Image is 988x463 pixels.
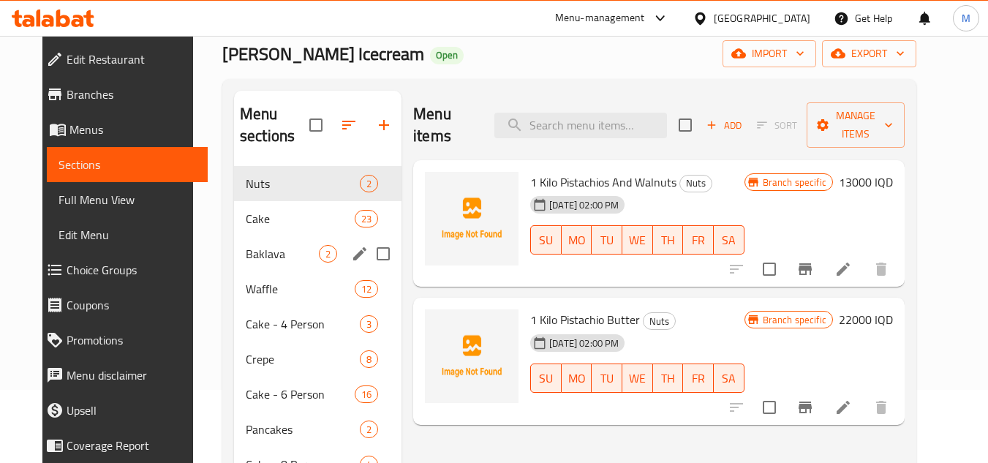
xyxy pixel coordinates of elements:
span: FR [689,230,708,251]
a: Menus [34,112,208,147]
span: Select section [670,110,701,140]
img: 1 Kilo Pistachio Butter [425,309,518,403]
a: Edit Restaurant [34,42,208,77]
button: Branch-specific-item [788,252,823,287]
span: MO [567,368,587,389]
a: Upsell [34,393,208,428]
div: items [360,315,378,333]
button: TU [592,364,622,393]
span: export [834,45,905,63]
div: items [360,350,378,368]
span: 1 Kilo Pistachios And Walnuts [530,171,676,193]
span: Menus [69,121,196,138]
span: [DATE] 02:00 PM [543,336,625,350]
div: Nuts [246,175,360,192]
a: Edit menu item [834,260,852,278]
span: Select to update [754,254,785,285]
span: Menu disclaimer [67,366,196,384]
button: FR [683,225,714,255]
span: Add [704,117,744,134]
button: SA [714,225,744,255]
span: TH [659,230,678,251]
span: 2 [361,423,377,437]
span: Edit Restaurant [67,50,196,68]
button: TH [653,225,684,255]
span: SU [537,368,556,389]
span: 8 [361,353,377,366]
div: Baklava2edit [234,236,401,271]
input: search [494,113,667,138]
span: 2 [320,247,336,261]
span: 2 [361,177,377,191]
span: Promotions [67,331,196,349]
a: Coupons [34,287,208,323]
div: Pancakes2 [234,412,401,447]
div: Cake - 6 Person16 [234,377,401,412]
div: items [319,245,337,263]
a: Branches [34,77,208,112]
button: SU [530,364,562,393]
div: Cake - 4 Person [246,315,360,333]
a: Choice Groups [34,252,208,287]
span: Add item [701,114,747,137]
div: Waffle12 [234,271,401,306]
a: Coverage Report [34,428,208,463]
span: MO [567,230,587,251]
span: Cake [246,210,355,227]
span: Nuts [644,313,675,330]
span: Branch specific [757,176,832,189]
span: 1 Kilo Pistachio Butter [530,309,640,331]
button: MO [562,225,592,255]
div: Nuts2 [234,166,401,201]
span: FR [689,368,708,389]
a: Edit Menu [47,217,208,252]
span: Branches [67,86,196,103]
span: 23 [355,212,377,226]
div: items [355,210,378,227]
div: items [360,175,378,192]
span: Branch specific [757,313,832,327]
div: items [355,385,378,403]
span: SA [720,368,739,389]
span: Crepe [246,350,360,368]
div: Waffle [246,280,355,298]
span: Sections [59,156,196,173]
button: import [723,40,816,67]
span: Upsell [67,402,196,419]
button: Branch-specific-item [788,390,823,425]
span: [PERSON_NAME] Icecream [222,37,424,70]
div: Pancakes [246,421,360,438]
div: Nuts [643,312,676,330]
span: TU [597,230,616,251]
h6: 22000 IQD [839,309,893,330]
span: WE [628,230,647,251]
div: items [355,280,378,298]
div: Menu-management [555,10,645,27]
span: Choice Groups [67,261,196,279]
a: Edit menu item [834,399,852,416]
div: Cake - 4 Person3 [234,306,401,342]
button: FR [683,364,714,393]
button: SA [714,364,744,393]
span: SU [537,230,556,251]
span: Select all sections [301,110,331,140]
span: Full Menu View [59,191,196,208]
button: Add [701,114,747,137]
span: import [734,45,804,63]
span: Coupons [67,296,196,314]
button: TH [653,364,684,393]
span: 12 [355,282,377,296]
span: 16 [355,388,377,402]
a: Full Menu View [47,182,208,217]
span: Coverage Report [67,437,196,454]
span: M [962,10,970,26]
span: Cake - 6 Person [246,385,355,403]
button: delete [864,252,899,287]
span: Manage items [818,107,893,143]
h2: Menu items [413,103,477,147]
button: WE [622,364,653,393]
span: TH [659,368,678,389]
